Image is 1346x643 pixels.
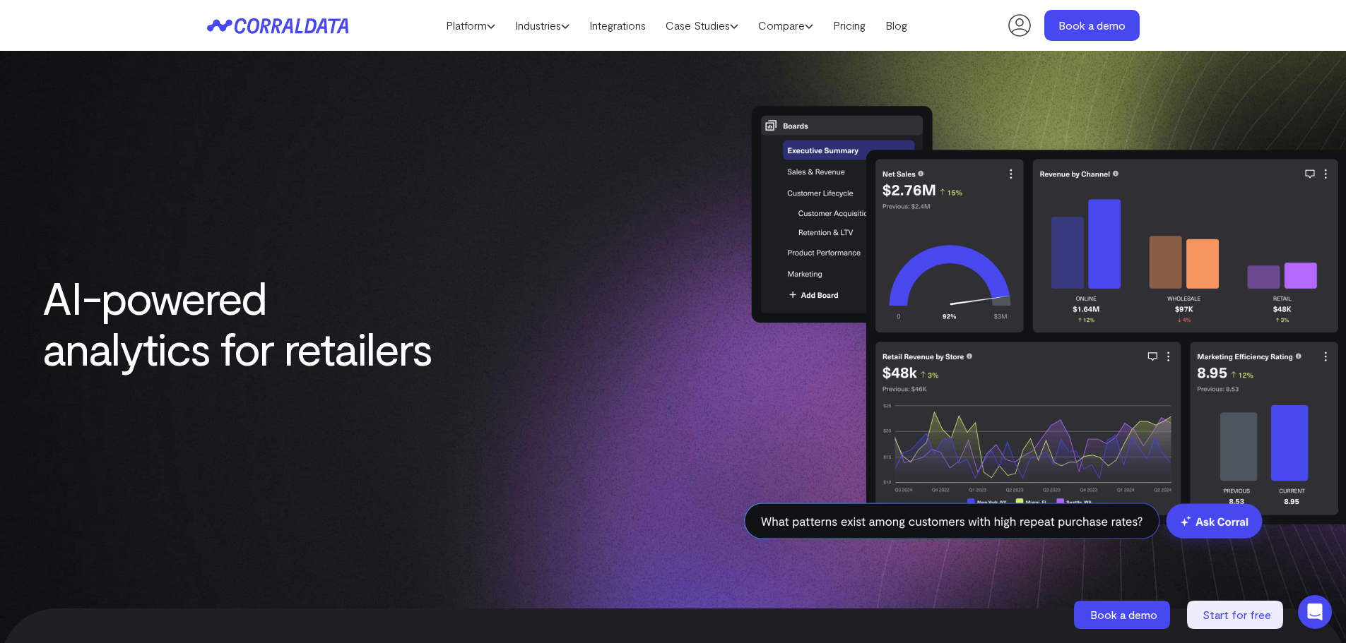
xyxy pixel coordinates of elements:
[1090,608,1157,621] span: Book a demo
[1187,601,1286,629] a: Start for free
[823,15,875,36] a: Pricing
[42,272,436,373] h1: AI-powered analytics for retailers
[748,15,823,36] a: Compare
[436,15,505,36] a: Platform
[875,15,917,36] a: Blog
[1203,608,1271,621] span: Start for free
[1044,10,1140,41] a: Book a demo
[1074,601,1173,629] a: Book a demo
[579,15,656,36] a: Integrations
[505,15,579,36] a: Industries
[656,15,748,36] a: Case Studies
[1298,595,1332,629] div: Open Intercom Messenger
